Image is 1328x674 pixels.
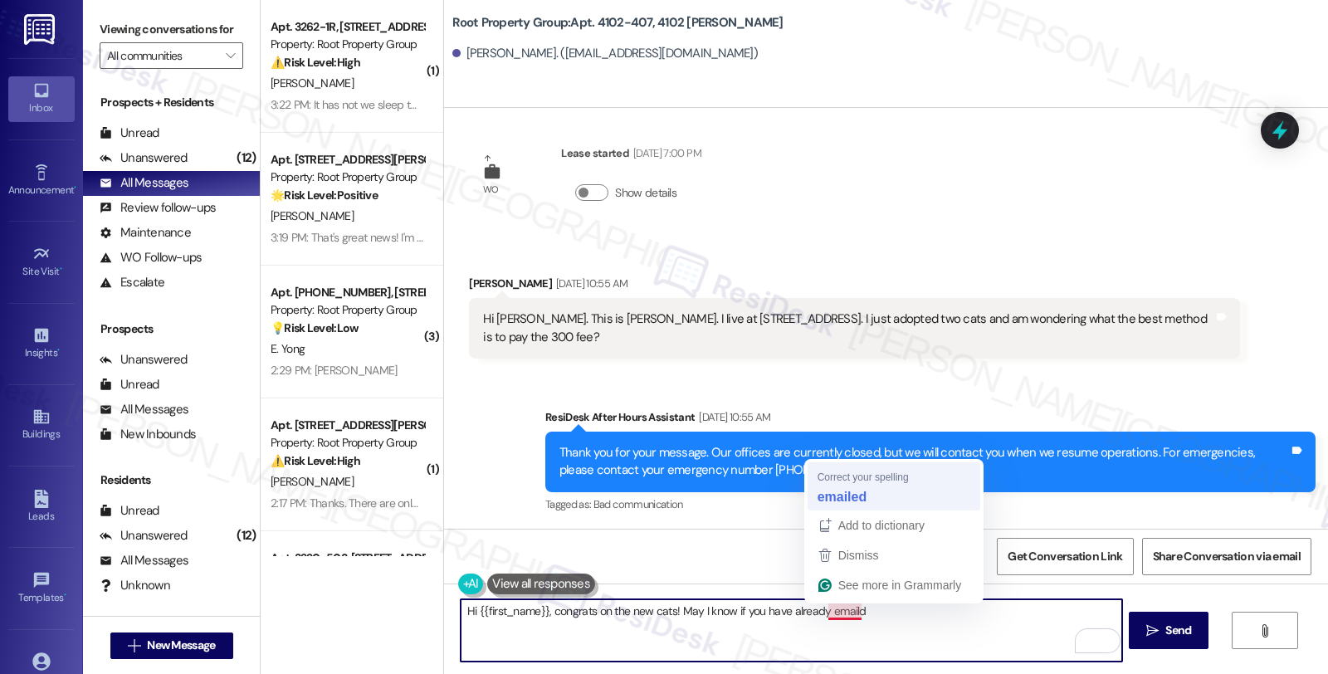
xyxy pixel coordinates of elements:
b: Root Property Group: Apt. 4102-407, 4102 [PERSON_NAME] [452,14,783,32]
i:  [1146,624,1159,637]
div: Apt. [STREET_ADDRESS][PERSON_NAME] [271,417,424,434]
div: Unread [100,376,159,393]
span: Send [1165,622,1191,639]
div: [PERSON_NAME] [469,275,1239,298]
div: 3:22 PM: It has not we sleep two nights with the aloud noise and it was very annoying. we call ma... [271,97,924,112]
div: WO [483,181,499,198]
span: Share Conversation via email [1153,548,1301,565]
span: Bad communication [593,497,683,511]
div: All Messages [100,401,188,418]
div: Apt. 3220-503, [STREET_ADDRESS][PERSON_NAME] [271,549,424,567]
div: (12) [232,145,260,171]
div: Apt. 3262-1R, [STREET_ADDRESS][PERSON_NAME] [271,18,424,36]
div: Property: Root Property Group [271,36,424,53]
button: New Message [110,632,233,659]
div: Apt. [STREET_ADDRESS][PERSON_NAME] [271,151,424,168]
div: (12) [232,523,260,549]
textarea: To enrich screen reader interactions, please activate Accessibility in Grammarly extension settings [461,599,1121,662]
div: Lease started [561,144,701,168]
label: Show details [615,184,676,202]
div: [PERSON_NAME]. ([EMAIL_ADDRESS][DOMAIN_NAME]) [452,45,758,62]
div: ResiDesk After Hours Assistant [545,408,1316,432]
div: Unknown [100,577,170,594]
div: [DATE] 10:55 AM [695,408,770,426]
div: All Messages [100,174,188,192]
span: • [74,182,76,193]
div: Review follow-ups [100,199,216,217]
span: Get Conversation Link [1008,548,1122,565]
div: Apt. [PHONE_NUMBER], [STREET_ADDRESS] [271,284,424,301]
div: Residents [83,471,260,489]
button: Get Conversation Link [997,538,1133,575]
div: Escalate [100,274,164,291]
span: [PERSON_NAME] [271,76,354,90]
div: Unanswered [100,527,188,545]
div: Hi [PERSON_NAME]. This is [PERSON_NAME]. I live at [STREET_ADDRESS]. I just adopted two cats and ... [483,310,1213,346]
div: All Messages [100,552,188,569]
div: 3:19 PM: That's great news! I'm glad to hear your move-in went smoothly and that [PERSON_NAME] wa... [271,230,1166,245]
div: Property: Root Property Group [271,434,424,452]
div: WO Follow-ups [100,249,202,266]
span: [PERSON_NAME] [271,474,354,489]
div: Unread [100,502,159,520]
button: Send [1129,612,1209,649]
div: Property: Root Property Group [271,301,424,319]
span: E. Yong [271,341,305,356]
div: 2:17 PM: Thanks. There are only two parking spots, and so we are still not clear on which one is ... [271,496,745,510]
div: Unanswered [100,351,188,369]
i:  [1258,624,1271,637]
div: Prospects [83,320,260,338]
strong: ⚠️ Risk Level: High [271,453,360,468]
div: [DATE] 10:55 AM [552,275,627,292]
span: • [60,263,62,275]
strong: 💡 Risk Level: Low [271,320,359,335]
span: • [57,344,60,356]
a: Templates • [8,566,75,611]
div: Unread [100,125,159,142]
div: [DATE] 7:00 PM [629,144,701,162]
i:  [128,639,140,652]
a: Buildings [8,403,75,447]
a: Insights • [8,321,75,366]
div: Thank you for your message. Our offices are currently closed, but we will contact you when we res... [559,444,1289,480]
label: Viewing conversations for [100,17,243,42]
div: Property: Root Property Group [271,168,424,186]
a: Inbox [8,76,75,121]
a: Leads [8,485,75,530]
span: [PERSON_NAME] [271,208,354,223]
div: Unanswered [100,149,188,167]
span: New Message [147,637,215,654]
strong: 🌟 Risk Level: Positive [271,188,378,203]
img: ResiDesk Logo [24,14,58,45]
div: New Inbounds [100,426,196,443]
div: 2:29 PM: [PERSON_NAME] [271,363,398,378]
input: All communities [107,42,217,69]
a: Site Visit • [8,240,75,285]
div: Maintenance [100,224,191,242]
div: Prospects + Residents [83,94,260,111]
span: • [64,589,66,601]
div: Tagged as: [545,492,1316,516]
i:  [226,49,235,62]
button: Share Conversation via email [1142,538,1311,575]
strong: ⚠️ Risk Level: High [271,55,360,70]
